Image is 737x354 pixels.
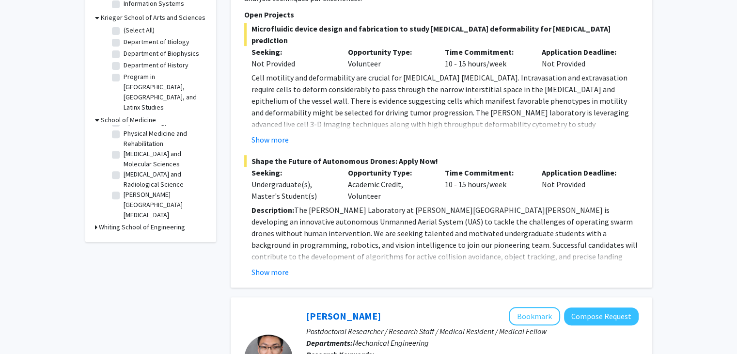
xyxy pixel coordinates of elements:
p: Seeking: [251,46,334,58]
div: 10 - 15 hours/week [438,46,534,69]
div: Not Provided [534,167,631,202]
label: [PERSON_NAME][GEOGRAPHIC_DATA][MEDICAL_DATA] [124,190,204,220]
p: Time Commitment: [445,167,527,178]
label: Program in [GEOGRAPHIC_DATA], [GEOGRAPHIC_DATA], and Latinx Studies [124,72,204,113]
label: [MEDICAL_DATA] and Radiological Science [124,169,204,190]
strong: Description: [251,205,294,215]
button: Add Sixuan Li to Bookmarks [509,307,560,325]
div: Academic Credit, Volunteer [341,167,438,202]
p: Seeking: [251,167,334,178]
label: Physical Medicine and Rehabilitation [124,129,204,149]
p: The [PERSON_NAME] Laboratory at [PERSON_NAME][GEOGRAPHIC_DATA][PERSON_NAME] is developing an inno... [251,204,639,274]
div: Volunteer [341,46,438,69]
label: [MEDICAL_DATA] and Molecular Sciences [124,149,204,169]
p: Application Deadline: [542,167,624,178]
p: Time Commitment: [445,46,527,58]
iframe: Chat [7,310,41,347]
div: 10 - 15 hours/week [438,167,534,202]
p: Open Projects [244,9,639,20]
b: Departments: [306,338,353,348]
div: Not Provided [251,58,334,69]
p: Application Deadline: [542,46,624,58]
button: Show more [251,134,289,145]
p: Opportunity Type: [348,46,430,58]
div: Not Provided [534,46,631,69]
h3: Whiting School of Engineering [99,222,185,232]
a: [PERSON_NAME] [306,310,381,322]
h3: School of Medicine [101,115,156,125]
button: Compose Request to Sixuan Li [564,307,639,325]
span: Microfluidic device design and fabrication to study [MEDICAL_DATA] deformability for [MEDICAL_DAT... [244,23,639,46]
h3: Krieger School of Arts and Sciences [101,13,205,23]
label: Department of Biology [124,37,189,47]
p: Postdoctoral Researcher / Research Staff / Medical Resident / Medical Fellow [306,325,639,337]
div: Undergraduate(s), Master's Student(s) [251,178,334,202]
label: Department of Biophysics [124,48,199,59]
button: Show more [251,266,289,278]
span: Shape the Future of Autonomous Drones: Apply Now! [244,155,639,167]
p: Cell motility and deformability are crucial for [MEDICAL_DATA] [MEDICAL_DATA]. Intravasation and ... [251,72,639,142]
span: Mechanical Engineering [353,338,429,348]
label: Department of History [124,60,188,70]
label: (Select All) [124,25,155,35]
p: Opportunity Type: [348,167,430,178]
